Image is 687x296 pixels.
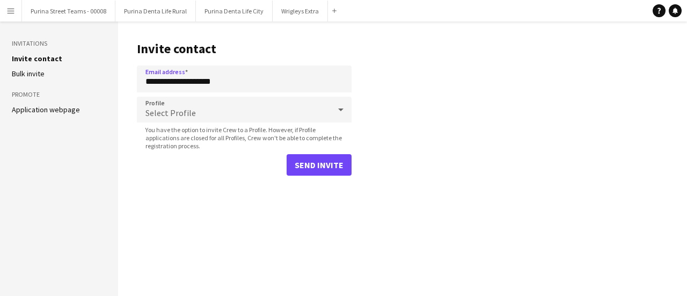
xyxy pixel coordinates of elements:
button: Purina Denta Life City [196,1,273,21]
a: Bulk invite [12,69,45,78]
h3: Promote [12,90,106,99]
span: Select Profile [145,107,196,118]
span: You have the option to invite Crew to a Profile. However, if Profile applications are closed for ... [137,126,352,150]
h3: Invitations [12,39,106,48]
button: Purina Denta Life Rural [115,1,196,21]
button: Wrigleys Extra [273,1,328,21]
button: Send invite [287,154,352,176]
h1: Invite contact [137,41,352,57]
a: Invite contact [12,54,62,63]
a: Application webpage [12,105,80,114]
button: Purina Street Teams - 00008 [22,1,115,21]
